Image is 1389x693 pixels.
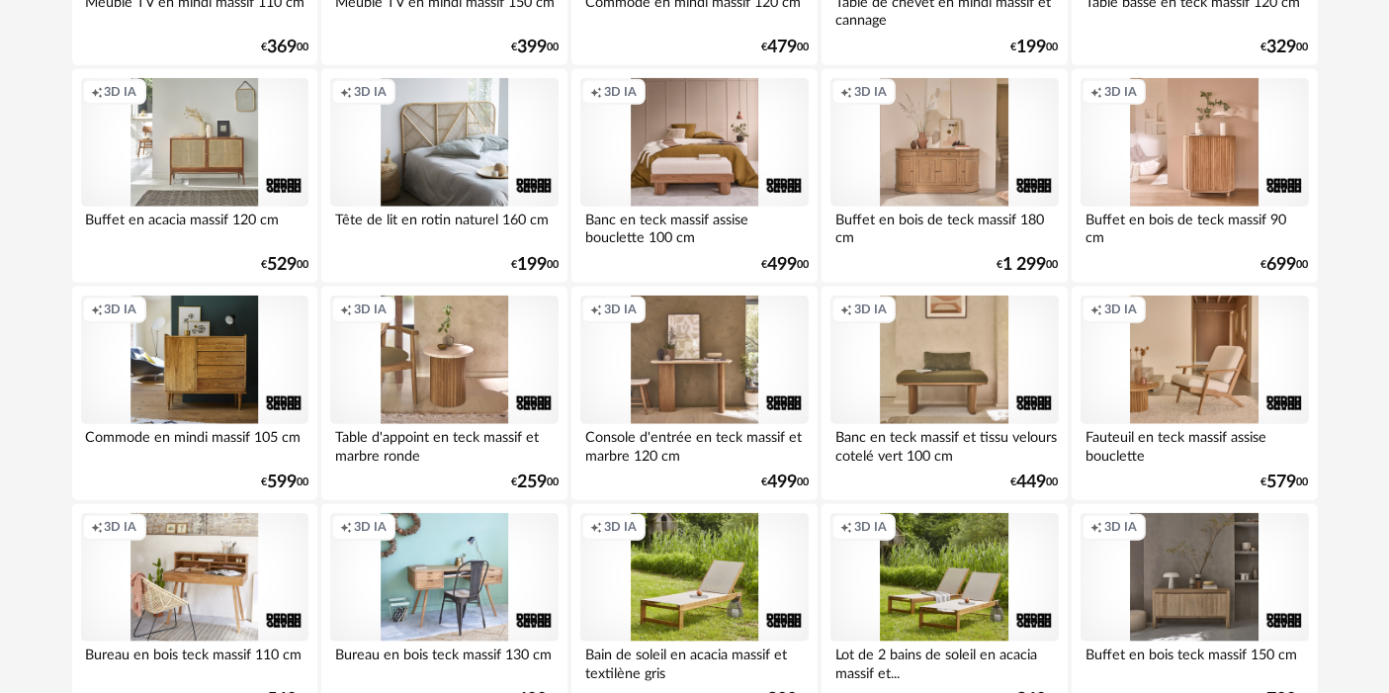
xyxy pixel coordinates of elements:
[854,84,887,100] span: 3D IA
[830,642,1058,681] div: Lot de 2 bains de soleil en acacia massif et...
[330,642,558,681] div: Bureau en bois teck massif 130 cm
[580,424,808,464] div: Console d'entrée en teck massif et marbre 120 cm
[72,287,317,500] a: Creation icon 3D IA Commode en mindi massif 105 cm €59900
[261,41,308,54] div: € 00
[767,41,797,54] span: 479
[840,519,852,535] span: Creation icon
[511,476,559,489] div: € 00
[511,258,559,272] div: € 00
[72,69,317,283] a: Creation icon 3D IA Buffet en acacia massif 120 cm €52900
[1090,84,1102,100] span: Creation icon
[330,424,558,464] div: Table d'appoint en teck massif et marbre ronde
[998,258,1059,272] div: € 00
[604,84,637,100] span: 3D IA
[604,302,637,317] span: 3D IA
[1017,476,1047,489] span: 449
[340,302,352,317] span: Creation icon
[267,476,297,489] span: 599
[840,302,852,317] span: Creation icon
[1090,302,1102,317] span: Creation icon
[1017,41,1047,54] span: 199
[261,258,308,272] div: € 00
[840,84,852,100] span: Creation icon
[354,519,387,535] span: 3D IA
[267,41,297,54] span: 369
[105,519,137,535] span: 3D IA
[854,519,887,535] span: 3D IA
[767,258,797,272] span: 499
[340,84,352,100] span: Creation icon
[511,41,559,54] div: € 00
[761,258,809,272] div: € 00
[105,84,137,100] span: 3D IA
[1090,519,1102,535] span: Creation icon
[91,519,103,535] span: Creation icon
[822,69,1067,283] a: Creation icon 3D IA Buffet en bois de teck massif 180 cm €1 29900
[571,287,817,500] a: Creation icon 3D IA Console d'entrée en teck massif et marbre 120 cm €49900
[580,642,808,681] div: Bain de soleil en acacia massif et textilène gris
[1261,41,1309,54] div: € 00
[1081,207,1308,246] div: Buffet en bois de teck massif 90 cm
[321,287,566,500] a: Creation icon 3D IA Table d'appoint en teck massif et marbre ronde €25900
[321,69,566,283] a: Creation icon 3D IA Tête de lit en rotin naturel 160 cm €19900
[767,476,797,489] span: 499
[1081,424,1308,464] div: Fauteuil en teck massif assise bouclette
[1104,519,1137,535] span: 3D IA
[1104,302,1137,317] span: 3D IA
[1011,476,1059,489] div: € 00
[1104,84,1137,100] span: 3D IA
[517,41,547,54] span: 399
[761,476,809,489] div: € 00
[1267,41,1297,54] span: 329
[517,258,547,272] span: 199
[1081,642,1308,681] div: Buffet en bois teck massif 150 cm
[1267,258,1297,272] span: 699
[854,302,887,317] span: 3D IA
[1072,69,1317,283] a: Creation icon 3D IA Buffet en bois de teck massif 90 cm €69900
[105,302,137,317] span: 3D IA
[761,41,809,54] div: € 00
[267,258,297,272] span: 529
[261,476,308,489] div: € 00
[830,424,1058,464] div: Banc en teck massif et tissu velours cotelé vert 100 cm
[590,84,602,100] span: Creation icon
[354,84,387,100] span: 3D IA
[81,642,308,681] div: Bureau en bois teck massif 110 cm
[330,207,558,246] div: Tête de lit en rotin naturel 160 cm
[1003,258,1047,272] span: 1 299
[830,207,1058,246] div: Buffet en bois de teck massif 180 cm
[81,207,308,246] div: Buffet en acacia massif 120 cm
[590,519,602,535] span: Creation icon
[1261,258,1309,272] div: € 00
[1072,287,1317,500] a: Creation icon 3D IA Fauteuil en teck massif assise bouclette €57900
[590,302,602,317] span: Creation icon
[822,287,1067,500] a: Creation icon 3D IA Banc en teck massif et tissu velours cotelé vert 100 cm €44900
[604,519,637,535] span: 3D IA
[81,424,308,464] div: Commode en mindi massif 105 cm
[354,302,387,317] span: 3D IA
[580,207,808,246] div: Banc en teck massif assise bouclette 100 cm
[1267,476,1297,489] span: 579
[571,69,817,283] a: Creation icon 3D IA Banc en teck massif assise bouclette 100 cm €49900
[517,476,547,489] span: 259
[91,302,103,317] span: Creation icon
[1261,476,1309,489] div: € 00
[1011,41,1059,54] div: € 00
[340,519,352,535] span: Creation icon
[91,84,103,100] span: Creation icon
